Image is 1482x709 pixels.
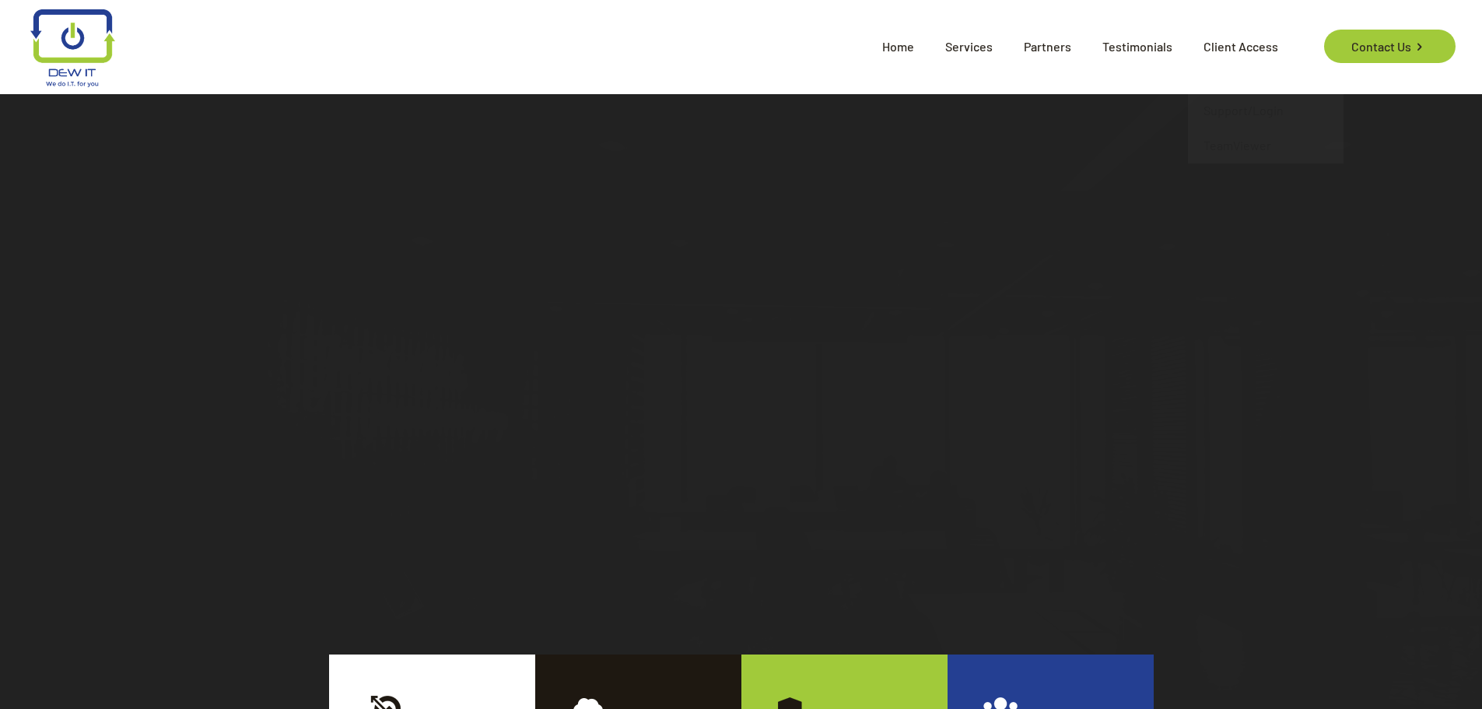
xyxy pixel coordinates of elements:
[1188,128,1344,163] a: TeamViewer
[930,23,1008,70] span: Services
[30,9,115,87] img: logo
[1324,30,1456,63] a: Contact Us
[1203,101,1284,120] span: Support/Login
[1203,136,1271,155] span: TeamViewer
[1087,23,1188,70] span: Testimonials
[1008,23,1087,70] span: Partners
[1188,23,1294,70] span: Client Access
[1188,93,1344,128] a: Support/Login
[867,23,930,70] span: Home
